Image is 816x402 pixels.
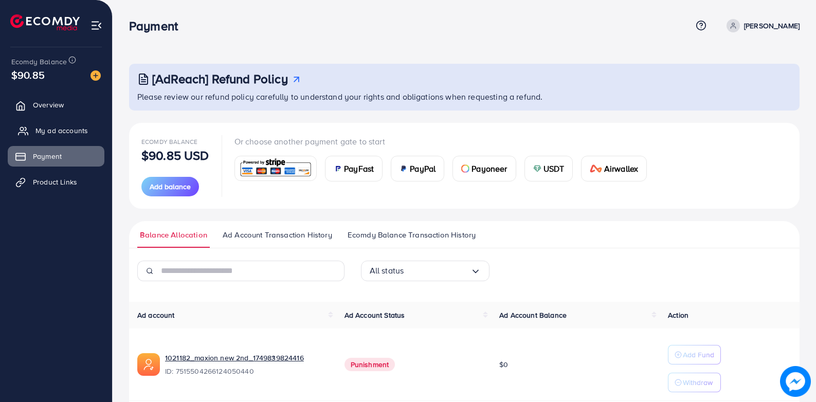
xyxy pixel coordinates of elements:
[683,376,713,389] p: Withdraw
[141,137,197,146] span: Ecomdy Balance
[8,120,104,141] a: My ad accounts
[370,263,404,279] span: All status
[33,151,62,161] span: Payment
[152,71,288,86] h3: [AdReach] Refund Policy
[361,261,489,281] div: Search for option
[499,359,508,370] span: $0
[165,366,328,376] span: ID: 7515504266124050440
[590,165,602,173] img: card
[325,156,383,181] a: cardPayFast
[499,310,567,320] span: Ad Account Balance
[533,165,541,173] img: card
[10,14,80,30] img: logo
[604,162,638,175] span: Airwallex
[234,156,317,181] a: card
[129,19,186,33] h3: Payment
[141,149,209,161] p: $90.85 USD
[744,20,800,32] p: [PERSON_NAME]
[33,177,77,187] span: Product Links
[238,157,314,179] img: card
[668,373,721,392] button: Withdraw
[137,353,160,376] img: ic-ads-acc.e4c84228.svg
[668,310,688,320] span: Action
[524,156,573,181] a: cardUSDT
[165,353,328,376] div: <span class='underline'>1021182_maxion new 2nd_1749839824416</span></br>7515504266124050440
[581,156,647,181] a: cardAirwallex
[461,165,469,173] img: card
[141,177,199,196] button: Add balance
[35,125,88,136] span: My ad accounts
[344,310,405,320] span: Ad Account Status
[140,229,207,241] span: Balance Allocation
[137,310,175,320] span: Ad account
[165,353,304,363] a: 1021182_maxion new 2nd_1749839824416
[668,345,721,364] button: Add Fund
[150,181,191,192] span: Add balance
[543,162,565,175] span: USDT
[410,162,436,175] span: PayPal
[334,165,342,173] img: card
[344,358,395,371] span: Punishment
[344,162,374,175] span: PayFast
[722,19,800,32] a: [PERSON_NAME]
[404,263,470,279] input: Search for option
[391,156,444,181] a: cardPayPal
[8,172,104,192] a: Product Links
[683,349,714,361] p: Add Fund
[8,146,104,167] a: Payment
[348,229,476,241] span: Ecomdy Balance Transaction History
[472,162,507,175] span: Payoneer
[11,67,45,82] span: $90.85
[234,135,656,148] p: Or choose another payment gate to start
[8,95,104,115] a: Overview
[780,366,811,397] img: image
[452,156,516,181] a: cardPayoneer
[400,165,408,173] img: card
[90,70,101,81] img: image
[137,90,793,103] p: Please review our refund policy carefully to understand your rights and obligations when requesti...
[33,100,64,110] span: Overview
[223,229,332,241] span: Ad Account Transaction History
[90,20,102,31] img: menu
[11,57,67,67] span: Ecomdy Balance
